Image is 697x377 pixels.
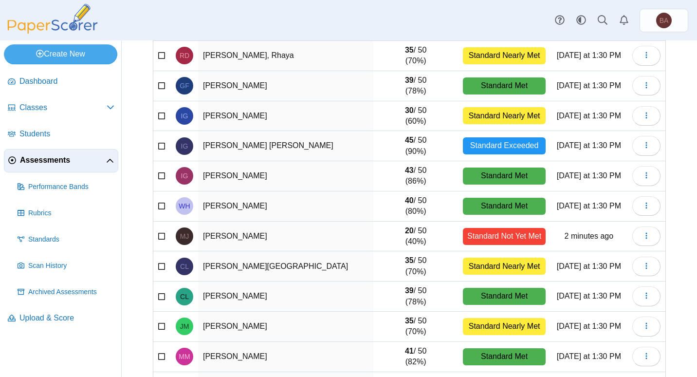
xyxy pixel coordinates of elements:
[557,202,621,210] time: Sep 29, 2025 at 1:30 PM
[4,149,118,172] a: Assessments
[19,76,114,87] span: Dashboard
[198,161,373,191] td: [PERSON_NAME]
[180,52,189,59] span: Rhaya DePaolo
[405,286,414,295] b: 39
[198,312,373,342] td: [PERSON_NAME]
[373,282,459,312] td: / 50 (78%)
[198,251,373,282] td: [PERSON_NAME][GEOGRAPHIC_DATA]
[463,77,545,94] div: Standard Met
[198,282,373,312] td: [PERSON_NAME]
[14,254,118,278] a: Scan History
[565,232,614,240] time: Sep 29, 2025 at 2:50 PM
[373,131,459,161] td: / 50 (90%)
[463,258,545,275] div: Standard Nearly Met
[405,196,414,205] b: 40
[180,293,189,300] span: Caitlyn Lindner
[463,198,545,215] div: Standard Met
[463,168,545,185] div: Standard Met
[4,96,118,120] a: Classes
[405,76,414,84] b: 39
[180,323,189,330] span: Jason Mayhood
[4,27,101,35] a: PaperScorer
[4,4,101,34] img: PaperScorer
[19,313,114,323] span: Upload & Score
[405,166,414,174] b: 43
[180,233,189,240] span: Maurice Jackson
[660,17,669,24] span: Brent Adams
[613,10,635,31] a: Alerts
[405,256,414,264] b: 35
[181,172,188,179] span: Ileana Gaytan
[28,235,114,245] span: Standards
[19,102,107,113] span: Classes
[4,307,118,330] a: Upload & Score
[463,107,545,124] div: Standard Nearly Met
[405,347,414,355] b: 41
[557,112,621,120] time: Sep 29, 2025 at 1:30 PM
[373,161,459,191] td: / 50 (86%)
[463,318,545,335] div: Standard Nearly Met
[557,141,621,150] time: Sep 29, 2025 at 1:30 PM
[373,251,459,282] td: / 50 (70%)
[198,131,373,161] td: [PERSON_NAME] [PERSON_NAME]
[28,208,114,218] span: Rubrics
[405,106,414,114] b: 30
[557,81,621,90] time: Sep 29, 2025 at 1:30 PM
[656,13,672,28] span: Brent Adams
[405,46,414,54] b: 35
[373,71,459,101] td: / 50 (78%)
[557,352,621,360] time: Sep 29, 2025 at 1:30 PM
[557,292,621,300] time: Sep 29, 2025 at 1:30 PM
[373,222,459,252] td: / 50 (40%)
[557,322,621,330] time: Sep 29, 2025 at 1:30 PM
[373,101,459,132] td: / 50 (60%)
[373,41,459,71] td: / 50 (70%)
[405,226,414,235] b: 20
[180,82,189,89] span: Gwendolyn Fahrow
[373,342,459,372] td: / 50 (82%)
[405,317,414,325] b: 35
[557,51,621,59] time: Sep 29, 2025 at 1:30 PM
[4,70,118,94] a: Dashboard
[198,101,373,132] td: [PERSON_NAME]
[181,143,188,150] span: Isabelle Garcia De Leon
[463,348,545,365] div: Standard Met
[20,155,106,166] span: Assessments
[463,288,545,305] div: Standard Met
[463,137,545,154] div: Standard Exceeded
[14,175,118,199] a: Performance Bands
[640,9,688,32] a: Brent Adams
[198,41,373,71] td: [PERSON_NAME], Rhaya
[405,136,414,144] b: 45
[181,113,188,119] span: Isabella Galloway
[4,123,118,146] a: Students
[28,182,114,192] span: Performance Bands
[28,287,114,297] span: Archived Assessments
[198,222,373,252] td: [PERSON_NAME]
[198,71,373,101] td: [PERSON_NAME]
[14,228,118,251] a: Standards
[198,191,373,222] td: [PERSON_NAME]
[14,202,118,225] a: Rubrics
[28,261,114,271] span: Scan History
[4,44,117,64] a: Create New
[463,47,545,64] div: Standard Nearly Met
[198,342,373,372] td: [PERSON_NAME]
[463,228,545,245] div: Standard Not Yet Met
[179,203,190,209] span: William Hoehn
[373,191,459,222] td: / 50 (80%)
[373,312,459,342] td: / 50 (70%)
[557,262,621,270] time: Sep 29, 2025 at 1:30 PM
[179,353,190,360] span: Marionely Medina
[557,171,621,180] time: Sep 29, 2025 at 1:30 PM
[14,281,118,304] a: Archived Assessments
[19,129,114,139] span: Students
[180,263,189,270] span: Chelsea Laney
